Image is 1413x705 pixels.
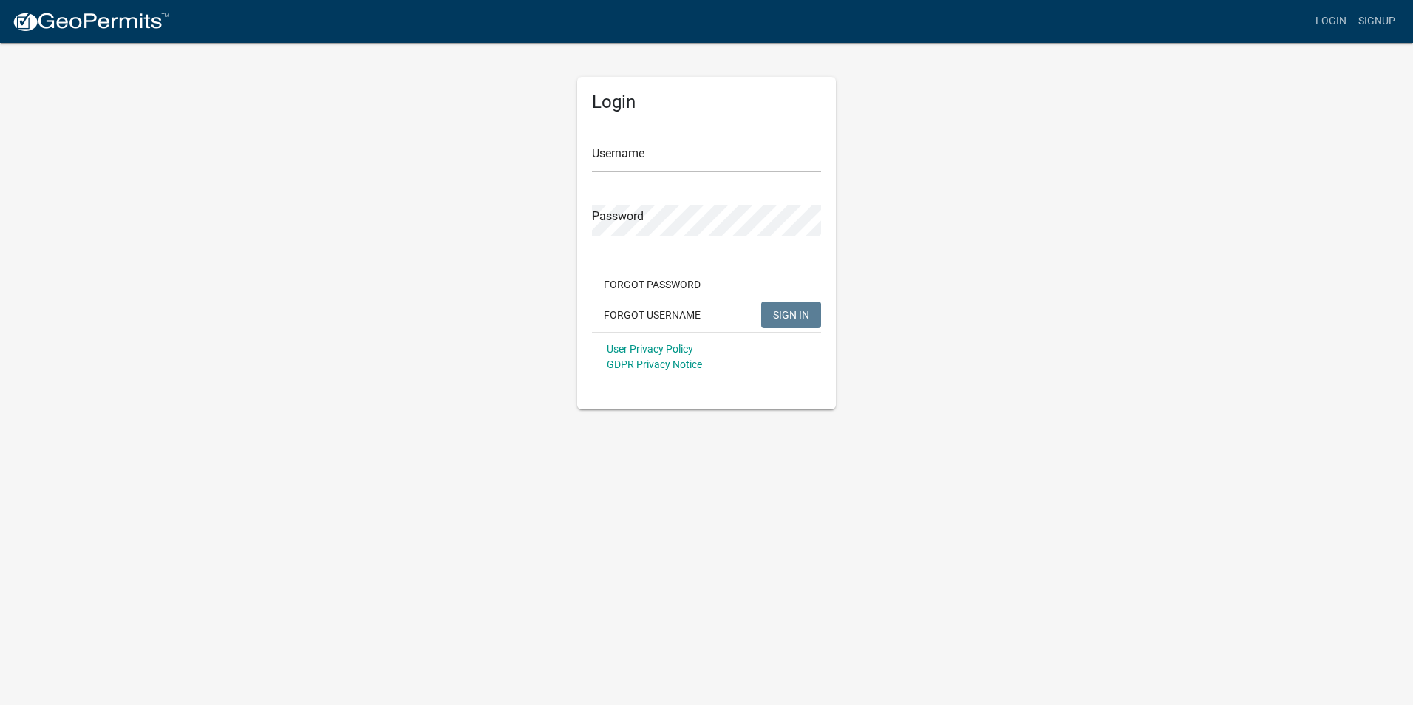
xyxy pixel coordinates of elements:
a: Signup [1352,7,1401,35]
a: User Privacy Policy [607,343,693,355]
button: Forgot Username [592,302,712,328]
span: SIGN IN [773,308,809,320]
h5: Login [592,92,821,113]
a: Login [1310,7,1352,35]
button: Forgot Password [592,271,712,298]
button: SIGN IN [761,302,821,328]
a: GDPR Privacy Notice [607,358,702,370]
